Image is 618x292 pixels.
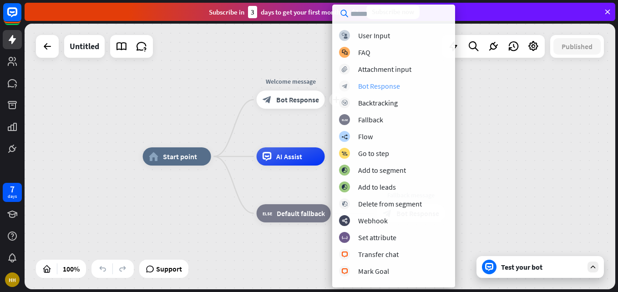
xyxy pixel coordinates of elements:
[341,151,348,156] i: block_goto
[358,65,411,74] div: Attachment input
[8,193,17,200] div: days
[358,233,396,242] div: Set attribute
[3,183,22,202] a: 7 days
[60,262,82,276] div: 100%
[342,33,348,39] i: block_user_input
[341,184,348,190] i: block_add_to_segment
[358,132,373,141] div: Flow
[341,134,348,140] i: builder_tree
[70,35,99,58] div: Untitled
[553,38,601,55] button: Published
[358,199,422,208] div: Delete from segment
[149,152,158,161] i: home_2
[156,262,182,276] span: Support
[209,6,359,18] div: Subscribe in days to get your first month for $1
[358,149,389,158] div: Go to step
[358,31,390,40] div: User Input
[263,209,272,218] i: block_fallback
[276,95,319,104] span: Bot Response
[501,262,583,272] div: Test your bot
[248,6,257,18] div: 3
[342,218,348,224] i: webhooks
[342,66,348,72] i: block_attachment
[358,48,370,57] div: FAQ
[358,250,399,259] div: Transfer chat
[341,252,348,257] i: block_livechat
[341,268,348,274] i: block_livechat
[342,100,348,106] i: block_backtracking
[263,95,272,104] i: block_bot_response
[10,185,15,193] div: 7
[358,166,406,175] div: Add to segment
[358,98,398,107] div: Backtracking
[277,209,325,218] span: Default fallback
[358,267,389,276] div: Mark Goal
[342,50,348,55] i: block_faq
[341,167,348,173] i: block_add_to_segment
[163,152,197,161] span: Start point
[342,235,348,241] i: block_set_attribute
[358,216,388,225] div: Webhook
[358,182,396,191] div: Add to leads
[358,81,400,91] div: Bot Response
[358,115,383,124] div: Fallback
[5,272,20,287] div: HH
[342,117,348,123] i: block_fallback
[342,83,348,89] i: block_bot_response
[276,152,302,161] span: AI Assist
[7,4,35,31] button: Open LiveChat chat widget
[342,201,348,207] i: block_delete_from_segment
[250,77,332,86] div: Welcome message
